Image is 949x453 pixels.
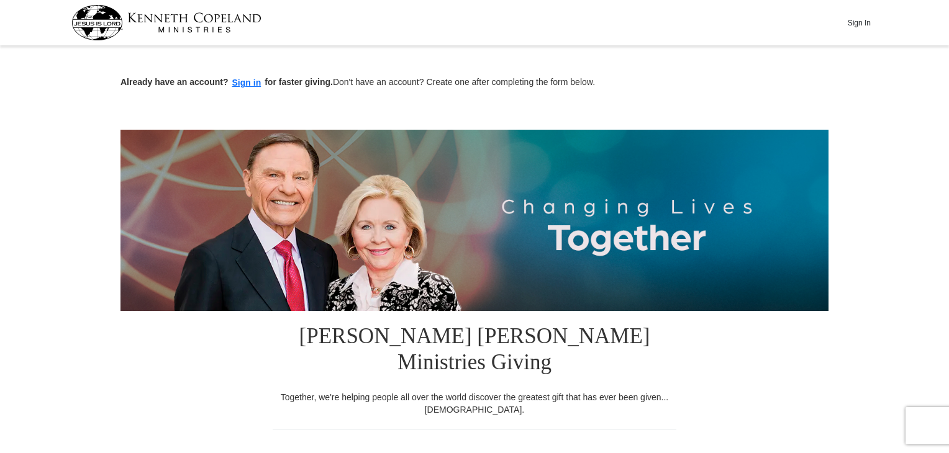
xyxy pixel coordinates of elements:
p: Don't have an account? Create one after completing the form below. [120,76,829,90]
strong: Already have an account? for faster giving. [120,77,333,87]
img: kcm-header-logo.svg [71,5,261,40]
div: Together, we're helping people all over the world discover the greatest gift that has ever been g... [273,391,676,416]
button: Sign In [840,13,878,32]
button: Sign in [229,76,265,90]
h1: [PERSON_NAME] [PERSON_NAME] Ministries Giving [273,311,676,391]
